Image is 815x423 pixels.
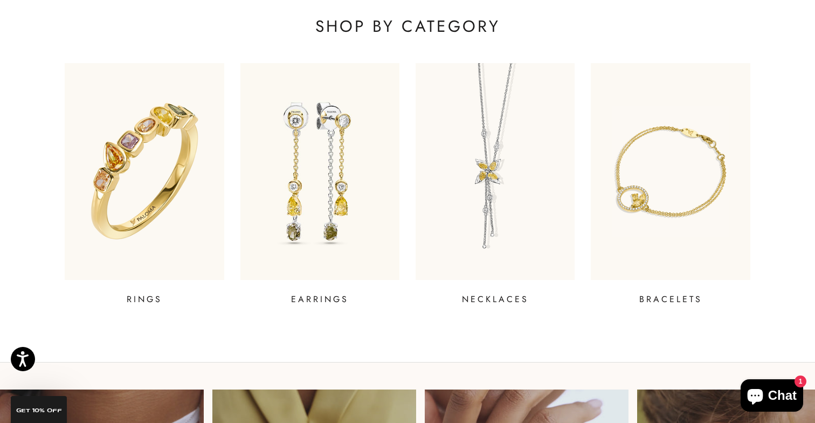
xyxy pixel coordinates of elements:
a: RINGS [65,63,224,306]
p: SHOP BY CATEGORY [65,16,750,37]
a: EARRINGS [240,63,399,306]
p: NECKLACES [462,293,529,306]
p: BRACELETS [639,293,702,306]
p: RINGS [127,293,162,306]
p: EARRINGS [291,293,349,306]
div: GET 10% Off [11,396,67,423]
a: NECKLACES [416,63,575,306]
inbox-online-store-chat: Shopify online store chat [737,379,806,414]
span: GET 10% Off [16,408,62,413]
a: BRACELETS [591,63,750,306]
